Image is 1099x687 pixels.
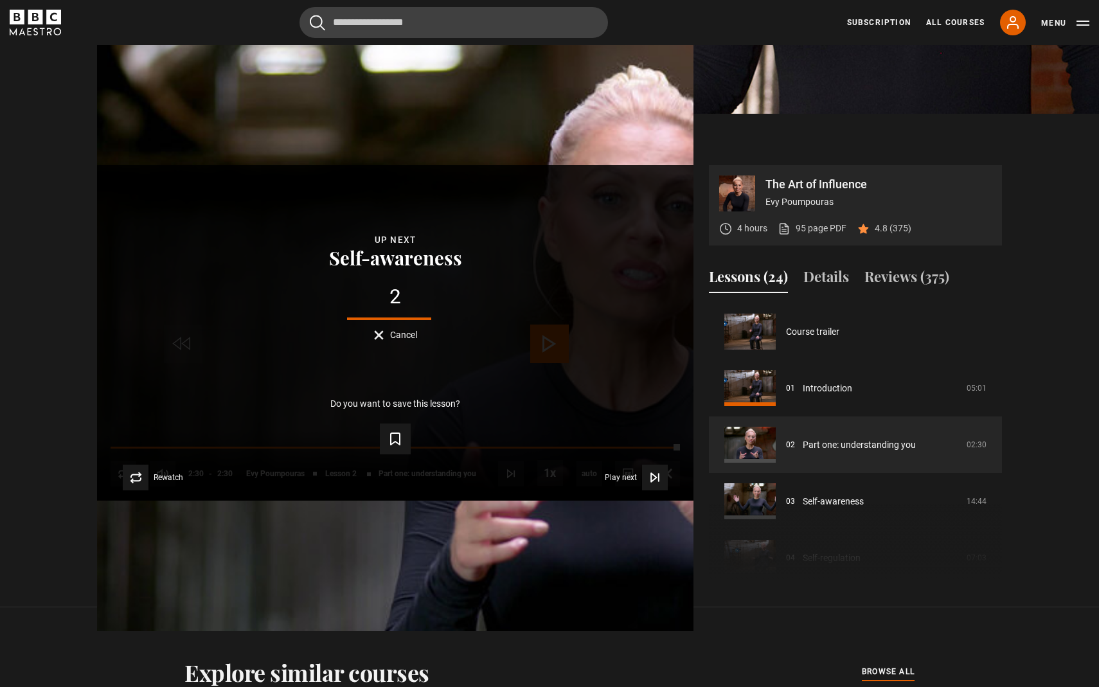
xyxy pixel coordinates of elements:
a: Introduction [803,382,852,395]
span: Cancel [390,330,417,339]
div: Up next [118,233,673,247]
video-js: Video Player [97,165,693,501]
button: Details [803,266,849,293]
button: Reviews (375) [864,266,949,293]
button: Submit the search query [310,15,325,31]
h2: Explore similar courses [184,659,429,686]
button: Rewatch [123,465,183,490]
button: Lessons (24) [709,266,788,293]
a: 95 page PDF [778,222,846,235]
a: Self-awareness [803,495,864,508]
a: Course trailer [786,325,839,339]
span: browse all [862,665,915,678]
p: Do you want to save this lesson? [330,399,460,408]
p: 4 hours [737,222,767,235]
button: Play next [605,465,668,490]
span: Play next [605,474,637,481]
p: 4.8 (375) [875,222,911,235]
button: Toggle navigation [1041,17,1089,30]
input: Search [299,7,608,38]
a: All Courses [926,17,985,28]
a: Subscription [847,17,911,28]
p: Evy Poumpouras [765,195,992,209]
button: Self-awareness [325,247,466,267]
a: browse all [862,665,915,679]
p: The Art of Influence [765,179,992,190]
button: Cancel [374,330,417,340]
span: Rewatch [154,474,183,481]
div: 2 [118,287,673,307]
svg: BBC Maestro [10,10,61,35]
a: Part one: understanding you [803,438,916,452]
